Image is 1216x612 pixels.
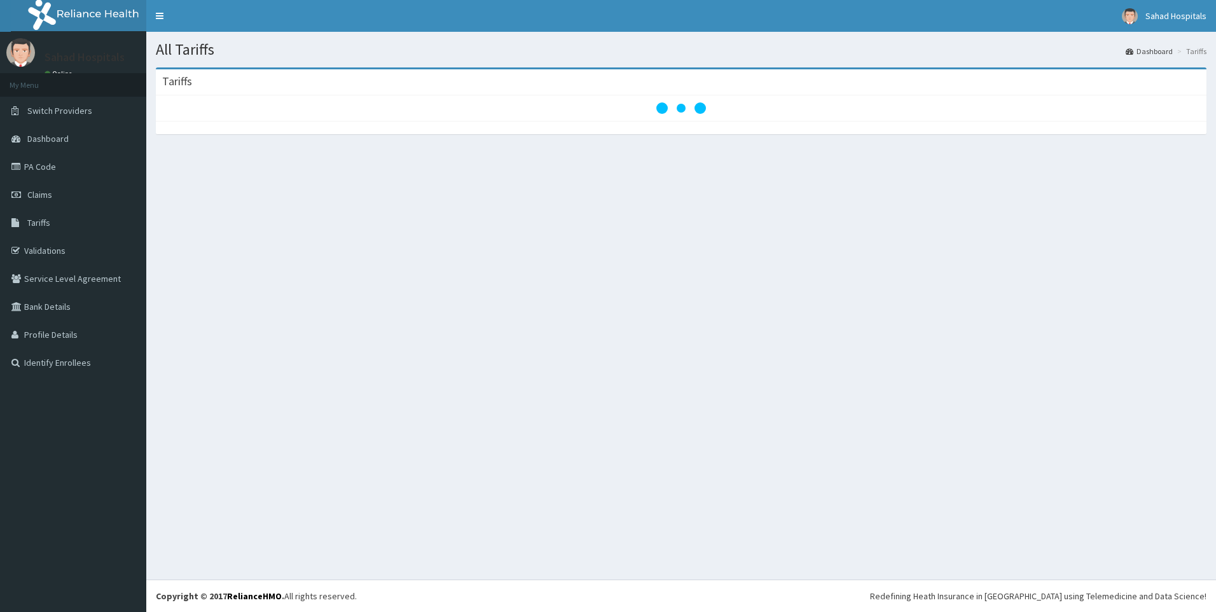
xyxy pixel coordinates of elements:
p: Sahad Hospitals [45,52,125,63]
h3: Tariffs [162,76,192,87]
span: Sahad Hospitals [1145,10,1206,22]
strong: Copyright © 2017 . [156,590,284,602]
span: Switch Providers [27,105,92,116]
a: Dashboard [1126,46,1173,57]
svg: audio-loading [656,83,707,134]
footer: All rights reserved. [146,580,1216,612]
div: Redefining Heath Insurance in [GEOGRAPHIC_DATA] using Telemedicine and Data Science! [870,590,1206,602]
span: Tariffs [27,217,50,228]
img: User Image [1122,8,1138,24]
img: User Image [6,38,35,67]
li: Tariffs [1174,46,1206,57]
h1: All Tariffs [156,41,1206,58]
a: Online [45,69,75,78]
a: RelianceHMO [227,590,282,602]
span: Claims [27,189,52,200]
span: Dashboard [27,133,69,144]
